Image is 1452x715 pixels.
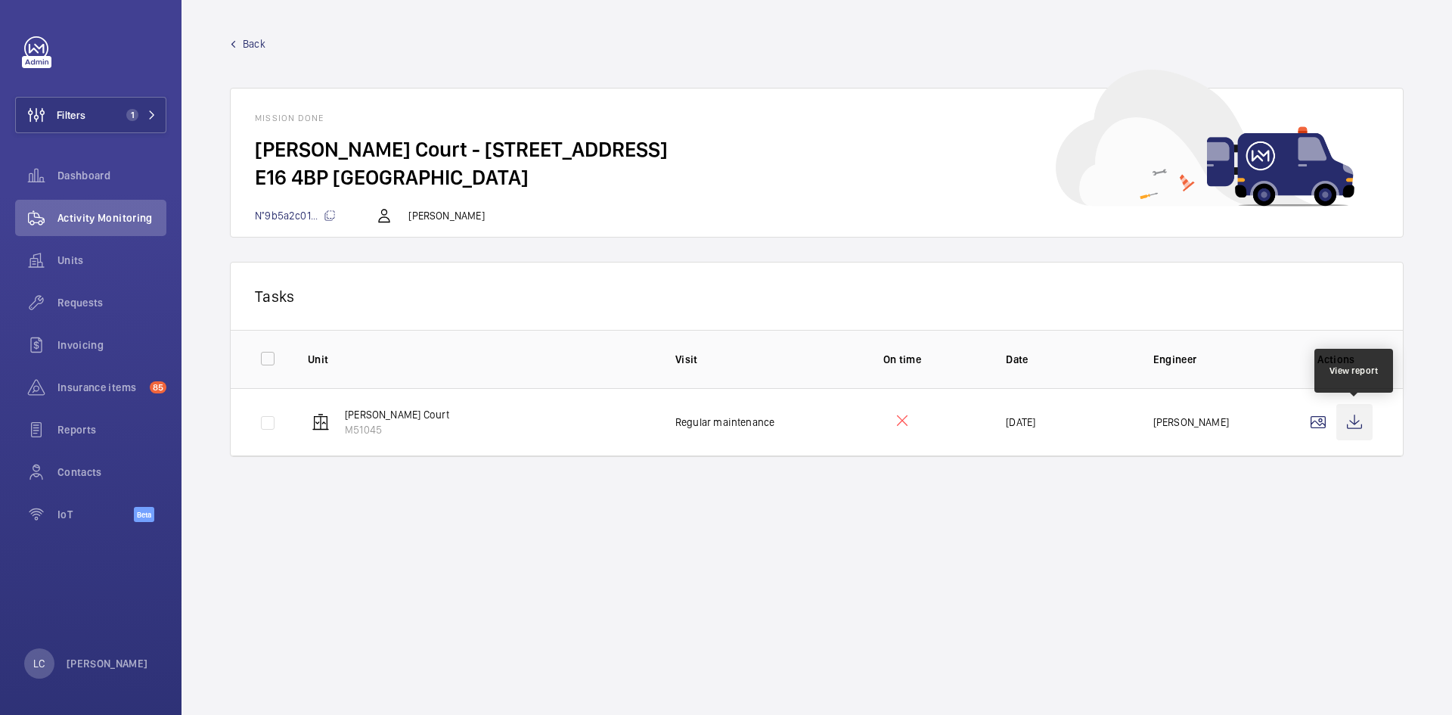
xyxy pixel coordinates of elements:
span: Units [57,253,166,268]
h2: [PERSON_NAME] Court - [STREET_ADDRESS] [255,135,1379,163]
span: Dashboard [57,168,166,183]
h2: E16 4BP [GEOGRAPHIC_DATA] [255,163,1379,191]
p: [PERSON_NAME] [67,656,148,671]
img: car delivery [1056,70,1354,207]
span: 1 [126,109,138,121]
span: Reports [57,422,166,437]
span: Requests [57,295,166,310]
span: Activity Monitoring [57,210,166,225]
p: Engineer [1153,352,1276,367]
span: 85 [150,381,166,393]
p: M51045 [345,422,449,437]
p: [PERSON_NAME] [1153,415,1229,430]
p: Date [1006,352,1128,367]
span: Contacts [57,465,166,480]
button: Filters1 [15,97,166,133]
p: LC [33,656,45,671]
span: Invoicing [57,337,166,353]
h1: Mission done [255,113,1379,123]
p: Actions [1300,352,1373,367]
span: Back [243,36,265,51]
span: N°9b5a2c01... [255,210,336,222]
p: On time [822,352,982,367]
img: elevator.svg [312,413,330,431]
span: Insurance items [57,380,144,395]
p: Unit [308,352,651,367]
span: Beta [134,507,154,522]
p: [DATE] [1006,415,1035,430]
p: Regular maintenance [675,415,774,430]
p: Visit [675,352,798,367]
div: View report [1329,364,1379,378]
p: [PERSON_NAME] Court [345,407,449,422]
p: Tasks [255,287,1379,306]
p: [PERSON_NAME] [408,208,484,223]
span: Filters [57,107,85,123]
span: IoT [57,507,134,522]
